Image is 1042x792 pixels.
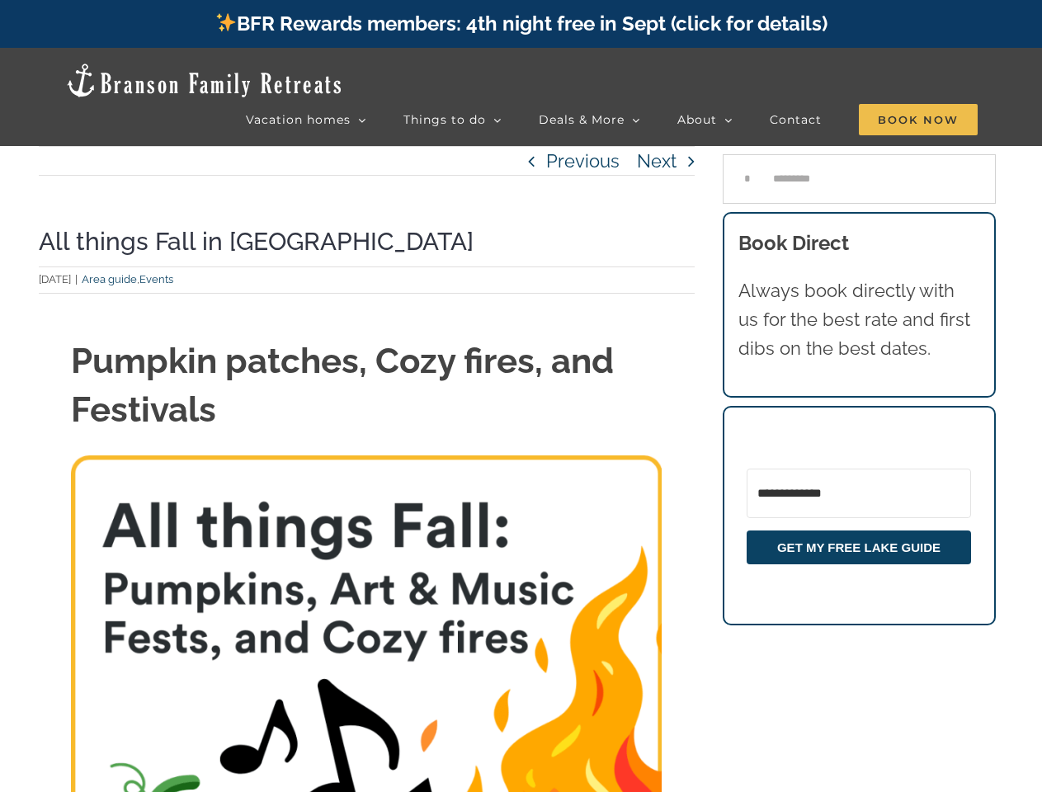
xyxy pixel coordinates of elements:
[403,114,486,125] span: Things to do
[246,114,351,125] span: Vacation homes
[637,147,677,175] a: Next
[738,231,849,255] b: Book Direct
[539,114,625,125] span: Deals & More
[546,147,620,175] a: Previous
[747,530,971,564] button: GET MY FREE LAKE GUIDE
[246,103,366,136] a: Vacation homes
[39,271,695,289] div: ,
[677,103,733,136] a: About
[770,103,822,136] a: Contact
[215,12,827,35] a: BFR Rewards members: 4th night free in Sept (click for details)
[723,154,996,204] input: Search...
[747,469,971,518] input: Email Address
[71,273,82,285] span: |
[403,103,502,136] a: Things to do
[39,273,71,285] span: [DATE]
[82,273,137,285] a: Area guide
[859,104,978,135] span: Book Now
[723,154,772,204] input: Search
[71,337,662,435] h1: Pumpkin patches, Cozy fires, and Festivals
[39,225,695,258] h1: All things Fall in [GEOGRAPHIC_DATA]
[859,103,978,136] a: Book Now
[216,12,236,32] img: ✨
[770,114,822,125] span: Contact
[738,276,979,364] p: Always book directly with us for the best rate and first dibs on the best dates.
[64,62,344,99] img: Branson Family Retreats Logo
[246,103,978,136] nav: Main Menu
[139,273,173,285] a: Events
[539,103,640,136] a: Deals & More
[677,114,717,125] span: About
